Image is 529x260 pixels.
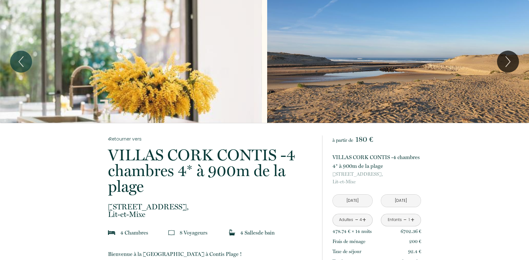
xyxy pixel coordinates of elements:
button: Next [497,51,519,73]
span: [STREET_ADDRESS], [108,203,314,211]
p: Frais de ménage [332,238,365,245]
p: VILLAS CORK CONTIS -4 chambres 4* à 900m de la plage [108,147,314,194]
span: 180 € [355,135,373,144]
p: Taxe de séjour [332,248,361,255]
span: s [205,230,208,236]
a: + [411,215,414,225]
p: 478.74 € × 14 nuit [332,228,372,235]
span: [STREET_ADDRESS], [332,170,421,178]
span: s [370,229,372,234]
p: 4 Chambre [120,228,148,237]
a: - [403,215,407,225]
span: à partir de [332,137,353,143]
img: guests [168,230,175,236]
p: 200 € [409,238,421,245]
span: s [256,230,258,236]
p: 8 Voyageur [180,228,208,237]
p: 92.4 € [408,248,421,255]
input: Départ [381,195,421,207]
p: Lit-et-Mixe [332,170,421,185]
div: Adultes [339,217,353,223]
span: s [146,230,148,236]
div: 4 [359,217,362,223]
a: + [362,215,366,225]
a: Retourner vers [108,136,314,142]
a: - [355,215,359,225]
p: 6702.36 € [401,228,421,235]
div: Enfants [388,217,402,223]
input: Arrivée [333,195,372,207]
p: VILLAS CORK CONTIS -4 chambres 4* à 900m de la plage [332,153,421,170]
p: Lit-et-Mixe [108,203,314,218]
p: Bienvenue à la [GEOGRAPHIC_DATA] à Contis Plage ! [108,250,314,258]
button: Previous [10,51,32,73]
p: 4 Salle de bain [240,228,275,237]
div: 1 [408,217,411,223]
